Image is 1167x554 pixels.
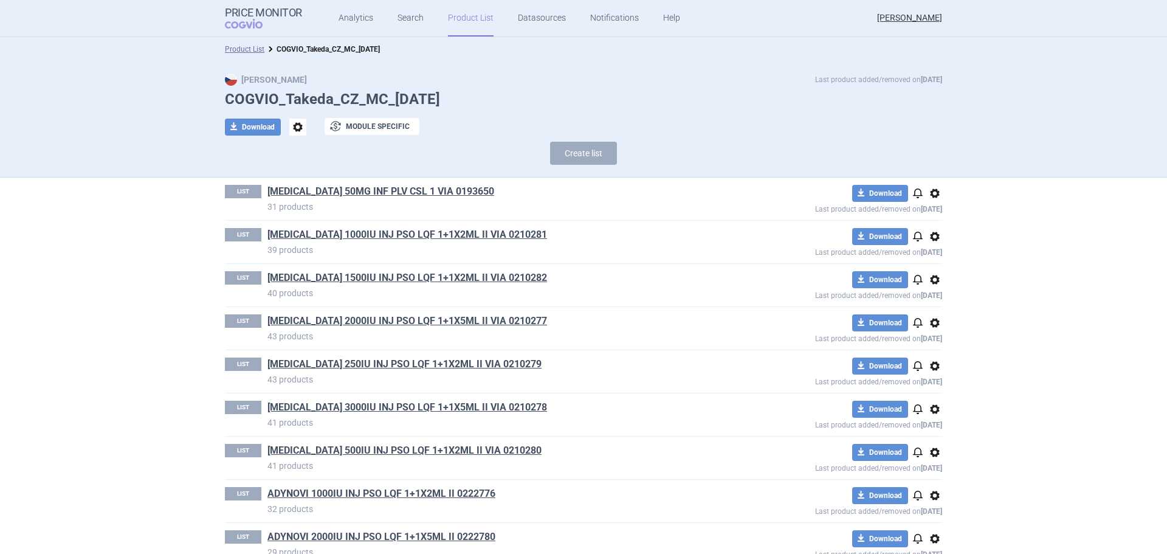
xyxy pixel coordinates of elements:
strong: [DATE] [921,205,942,213]
p: Last product added/removed on [727,245,942,257]
p: Last product added/removed on [727,288,942,300]
h1: ADVATE 2000IU INJ PSO LQF 1+1X5ML II VIA 0210277 [267,314,727,330]
p: 39 products [267,244,727,256]
a: ADYNOVI 1000IU INJ PSO LQF 1+1X2ML II 0222776 [267,487,495,500]
h1: ADCETRIS 50MG INF PLV CSL 1 VIA 0193650 [267,185,727,201]
strong: [PERSON_NAME] [225,75,307,85]
p: LIST [225,271,261,285]
p: Last product added/removed on [727,375,942,386]
strong: [DATE] [921,507,942,516]
button: Download [852,358,908,375]
strong: [DATE] [921,464,942,473]
li: COGVIO_Takeda_CZ_MC_09.10.2025 [264,43,380,55]
p: 31 products [267,201,727,213]
p: Last product added/removed on [815,74,942,86]
strong: [DATE] [921,421,942,429]
img: CZ [225,74,237,86]
button: Download [852,444,908,461]
h1: ADVATE 1500IU INJ PSO LQF 1+1X2ML II VIA 0210282 [267,271,727,287]
strong: COGVIO_Takeda_CZ_MC_[DATE] [277,45,380,54]
p: LIST [225,228,261,241]
p: Last product added/removed on [727,504,942,516]
button: Download [225,119,281,136]
a: ADYNOVI 2000IU INJ PSO LQF 1+1X5ML II 0222780 [267,530,495,544]
p: 43 products [267,373,727,386]
button: Download [852,530,908,547]
button: Create list [550,142,617,165]
a: Price MonitorCOGVIO [225,7,302,30]
p: 40 products [267,287,727,299]
strong: [DATE] [921,378,942,386]
strong: [DATE] [921,291,942,300]
button: Download [852,314,908,331]
button: Download [852,185,908,202]
button: Module specific [325,118,419,135]
li: Product List [225,43,264,55]
span: COGVIO [225,19,280,29]
p: LIST [225,444,261,457]
a: [MEDICAL_DATA] 2000IU INJ PSO LQF 1+1X5ML II VIA 0210277 [267,314,547,328]
p: 41 products [267,417,727,429]
a: [MEDICAL_DATA] 1500IU INJ PSO LQF 1+1X2ML II VIA 0210282 [267,271,547,285]
strong: [DATE] [921,248,942,257]
p: 32 products [267,503,727,515]
p: LIST [225,358,261,371]
a: [MEDICAL_DATA] 250IU INJ PSO LQF 1+1X2ML II VIA 0210279 [267,358,542,371]
strong: [DATE] [921,75,942,84]
button: Download [852,228,908,245]
p: 41 products [267,460,727,472]
p: Last product added/removed on [727,461,942,473]
strong: [DATE] [921,334,942,343]
a: [MEDICAL_DATA] 1000IU INJ PSO LQF 1+1X2ML II VIA 0210281 [267,228,547,241]
h1: ADVATE 1000IU INJ PSO LQF 1+1X2ML II VIA 0210281 [267,228,727,244]
p: 43 products [267,330,727,342]
p: Last product added/removed on [727,418,942,429]
a: [MEDICAL_DATA] 500IU INJ PSO LQF 1+1X2ML II VIA 0210280 [267,444,542,457]
h1: ADVATE 250IU INJ PSO LQF 1+1X2ML II VIA 0210279 [267,358,727,373]
a: [MEDICAL_DATA] 3000IU INJ PSO LQF 1+1X5ML II VIA 0210278 [267,401,547,414]
a: Product List [225,45,264,54]
p: Last product added/removed on [727,331,942,343]
h1: ADVATE 3000IU INJ PSO LQF 1+1X5ML II VIA 0210278 [267,401,727,417]
p: LIST [225,487,261,500]
button: Download [852,487,908,504]
button: Download [852,401,908,418]
button: Download [852,271,908,288]
h1: ADYNOVI 1000IU INJ PSO LQF 1+1X2ML II 0222776 [267,487,727,503]
p: Last product added/removed on [727,202,942,213]
a: [MEDICAL_DATA] 50MG INF PLV CSL 1 VIA 0193650 [267,185,494,198]
h1: COGVIO_Takeda_CZ_MC_[DATE] [225,91,942,108]
strong: Price Monitor [225,7,302,19]
p: LIST [225,530,261,544]
h1: ADVATE 500IU INJ PSO LQF 1+1X2ML II VIA 0210280 [267,444,727,460]
p: LIST [225,185,261,198]
p: LIST [225,314,261,328]
h1: ADYNOVI 2000IU INJ PSO LQF 1+1X5ML II 0222780 [267,530,727,546]
p: LIST [225,401,261,414]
